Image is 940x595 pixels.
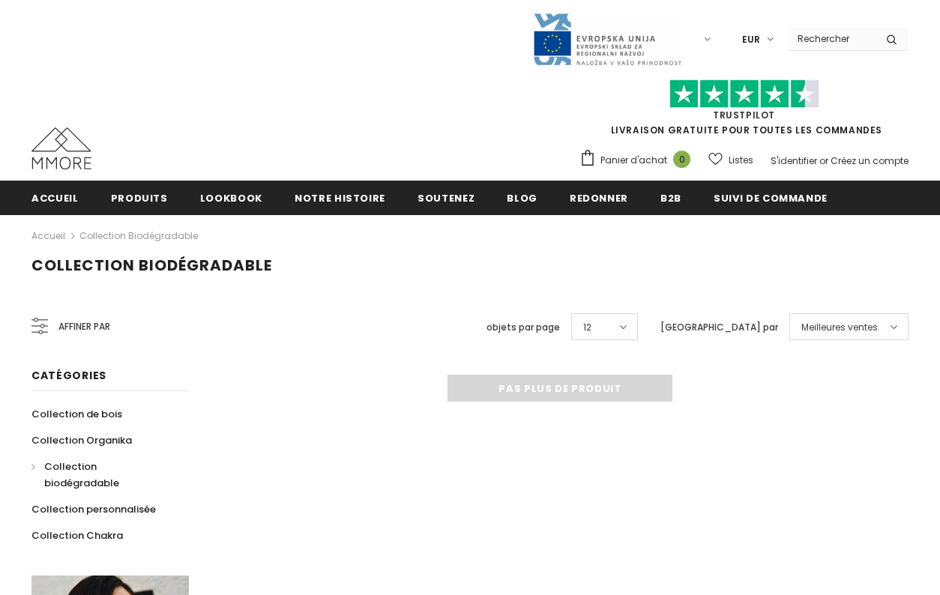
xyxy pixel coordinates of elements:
a: Suivi de commande [714,181,828,214]
a: Collection Chakra [31,522,123,549]
span: Suivi de commande [714,191,828,205]
span: LIVRAISON GRATUITE POUR TOUTES LES COMMANDES [579,86,909,136]
img: Faites confiance aux étoiles pilotes [669,79,819,109]
a: Collection biodégradable [79,229,198,242]
span: Notre histoire [295,191,385,205]
span: Accueil [31,191,79,205]
a: Redonner [570,181,628,214]
span: B2B [660,191,681,205]
a: Collection personnalisée [31,496,156,522]
span: or [819,154,828,167]
span: Affiner par [58,318,110,335]
a: soutenez [418,181,474,214]
a: Notre histoire [295,181,385,214]
span: Listes [729,153,753,168]
input: Search Site [789,28,875,49]
span: Collection biodégradable [31,255,272,276]
a: Panier d'achat 0 [579,149,698,172]
span: EUR [742,32,760,47]
a: Collection biodégradable [31,453,172,496]
span: Meilleures ventes [801,320,878,335]
a: Produits [111,181,168,214]
span: Collection Chakra [31,528,123,543]
span: 0 [673,151,690,168]
a: TrustPilot [713,109,775,121]
a: Collection Organika [31,427,132,453]
span: Collection personnalisée [31,502,156,516]
label: objets par page [486,320,560,335]
span: Collection de bois [31,407,122,421]
span: 12 [583,320,591,335]
span: Catégories [31,368,106,383]
img: Javni Razpis [532,12,682,67]
span: Lookbook [200,191,262,205]
a: Accueil [31,181,79,214]
span: Panier d'achat [600,153,667,168]
a: Blog [507,181,537,214]
a: Accueil [31,227,65,245]
a: Collection de bois [31,401,122,427]
img: Cas MMORE [31,127,91,169]
span: soutenez [418,191,474,205]
a: B2B [660,181,681,214]
span: Collection Organika [31,433,132,447]
span: Blog [507,191,537,205]
label: [GEOGRAPHIC_DATA] par [660,320,778,335]
a: Listes [708,147,753,173]
a: Javni Razpis [532,32,682,45]
span: Redonner [570,191,628,205]
span: Collection biodégradable [44,459,119,490]
a: S'identifier [771,154,817,167]
span: Produits [111,191,168,205]
a: Lookbook [200,181,262,214]
a: Créez un compte [831,154,909,167]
